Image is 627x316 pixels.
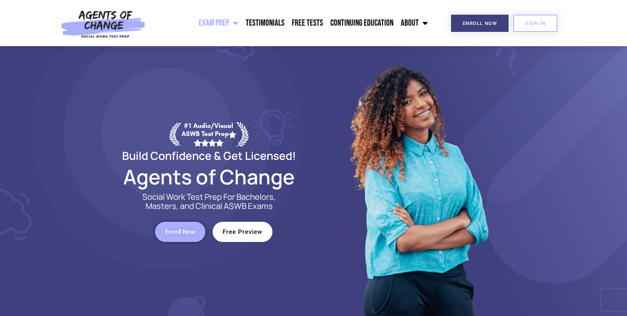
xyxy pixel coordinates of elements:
[397,14,432,32] a: About
[463,21,497,26] span: Enroll Now
[513,15,557,32] a: SIGN IN
[223,229,263,235] span: Free Preview
[155,222,205,242] a: Enroll Now
[451,15,509,32] a: Enroll Now
[213,222,272,242] a: Free Preview
[104,168,313,185] h2: Agents of Change
[288,14,327,32] a: Free Tests
[181,122,236,146] div: #1 Audio/Visual ASWB Test Prep
[149,14,432,32] nav: Menu
[134,192,284,211] p: Social Work Test Prep For Bachelors, Masters, and Clinical ASWB Exams
[327,14,397,32] a: Continuing Education
[165,229,195,235] span: Enroll Now
[242,14,288,32] a: Testimonials
[195,14,242,32] a: Exam Prep
[525,21,546,26] span: SIGN IN
[104,150,313,161] h2: Build Confidence & Get Licensed!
